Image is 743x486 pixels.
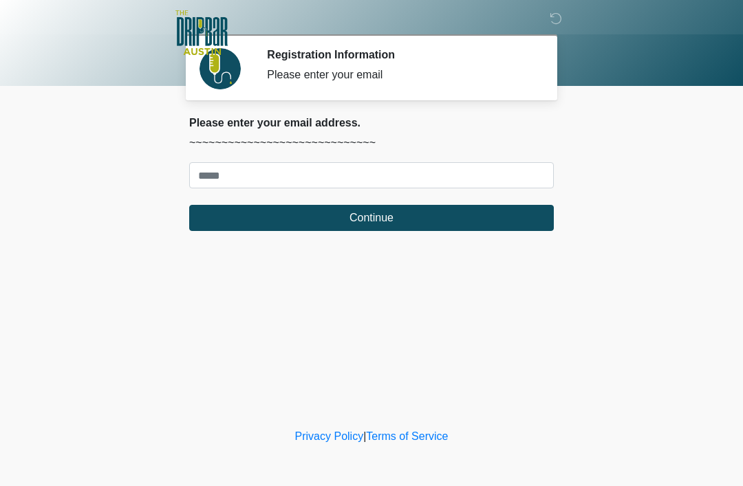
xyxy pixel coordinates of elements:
div: Please enter your email [267,67,533,83]
p: ~~~~~~~~~~~~~~~~~~~~~~~~~~~~~ [189,135,554,151]
a: | [363,430,366,442]
h2: Please enter your email address. [189,116,554,129]
img: The DRIPBaR - Austin The Domain Logo [175,10,228,55]
a: Terms of Service [366,430,448,442]
button: Continue [189,205,554,231]
img: Agent Avatar [200,48,241,89]
a: Privacy Policy [295,430,364,442]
